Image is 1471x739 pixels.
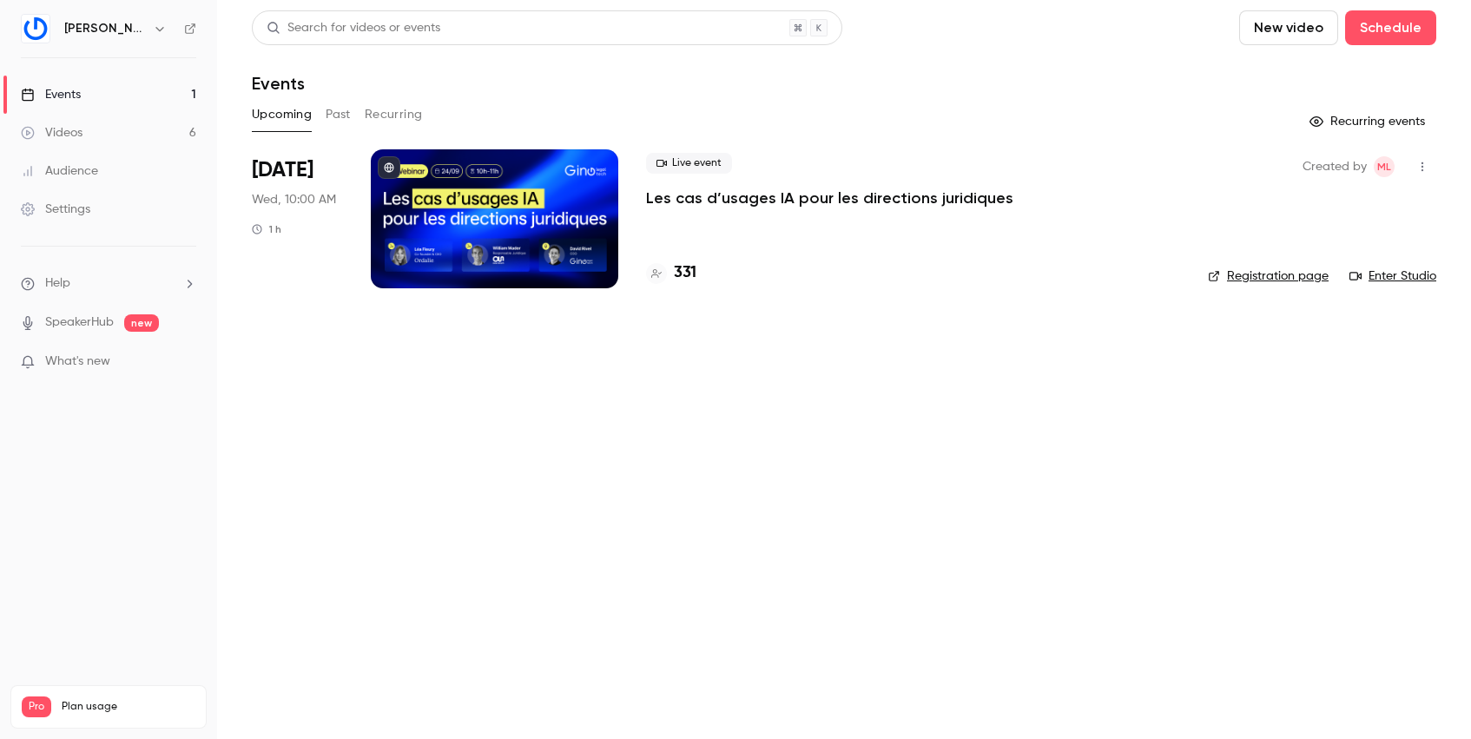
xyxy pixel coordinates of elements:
button: Upcoming [252,101,312,129]
h6: [PERSON_NAME] [64,20,146,37]
button: Schedule [1345,10,1436,45]
a: SpeakerHub [45,313,114,332]
span: What's new [45,353,110,371]
span: ML [1377,156,1391,177]
div: Sep 24 Wed, 10:00 AM (Europe/Paris) [252,149,343,288]
span: Created by [1303,156,1367,177]
div: Videos [21,124,82,142]
div: Settings [21,201,90,218]
span: Live event [646,153,732,174]
a: 331 [646,261,696,285]
div: 1 h [252,222,281,236]
span: [DATE] [252,156,313,184]
span: Pro [22,696,51,717]
div: Events [21,86,81,103]
div: Search for videos or events [267,19,440,37]
span: Miriam Lachnit [1374,156,1395,177]
a: Registration page [1208,267,1329,285]
button: Past [326,101,351,129]
span: Plan usage [62,700,195,714]
button: New video [1239,10,1338,45]
h4: 331 [674,261,696,285]
button: Recurring events [1302,108,1436,135]
span: Help [45,274,70,293]
a: Enter Studio [1349,267,1436,285]
h1: Events [252,73,305,94]
span: Wed, 10:00 AM [252,191,336,208]
div: Audience [21,162,98,180]
li: help-dropdown-opener [21,274,196,293]
button: Recurring [365,101,423,129]
a: Les cas d’usages IA pour les directions juridiques [646,188,1013,208]
span: new [124,314,159,332]
img: Gino LegalTech [22,15,49,43]
iframe: Noticeable Trigger [175,354,196,370]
